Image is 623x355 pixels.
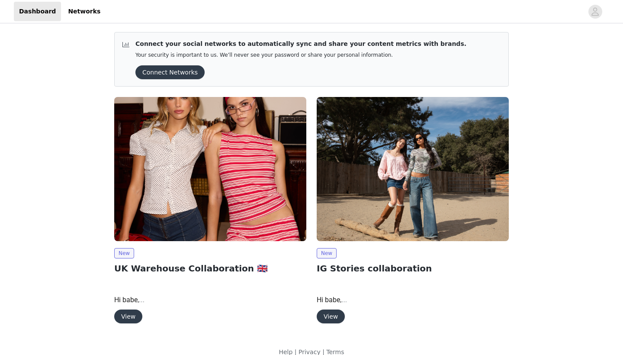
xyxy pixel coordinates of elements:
a: View [114,313,142,320]
h2: UK Warehouse Collaboration 🇬🇧 [114,262,306,275]
p: Your security is important to us. We’ll never see your password or share your personal information. [135,52,466,58]
button: View [114,310,142,323]
span: New [114,248,134,258]
img: Edikted [114,97,306,241]
span: Hi babe, [114,296,145,304]
span: Hi babe, [317,296,347,304]
a: Dashboard [14,2,61,21]
img: Edikted [317,97,509,241]
button: View [317,310,345,323]
button: Connect Networks [135,65,205,79]
h2: IG Stories collaboration [317,262,509,275]
p: Connect your social networks to automatically sync and share your content metrics with brands. [135,39,466,48]
span: New [317,248,337,258]
a: View [317,313,345,320]
div: avatar [591,5,599,19]
a: Networks [63,2,106,21]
